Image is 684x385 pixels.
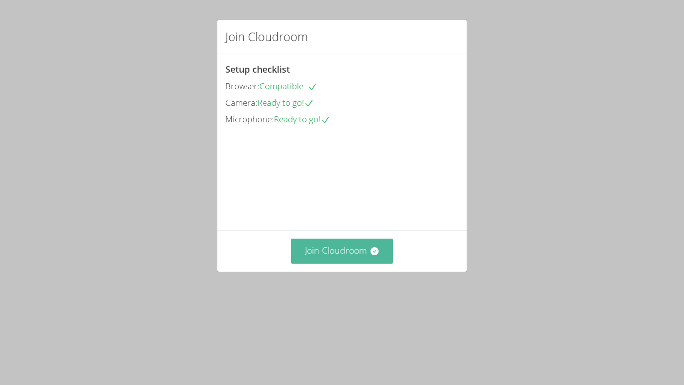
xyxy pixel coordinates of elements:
span: Compatible [259,80,317,92]
span: Ready to go! [257,97,314,108]
span: Browser: [225,80,259,92]
span: Ready to go! [274,113,330,125]
span: Microphone: [225,113,274,125]
span: Camera: [225,97,257,108]
button: Join Cloudroom [291,239,394,263]
h2: Join Cloudroom [225,28,308,46]
span: Setup checklist [225,63,290,75]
